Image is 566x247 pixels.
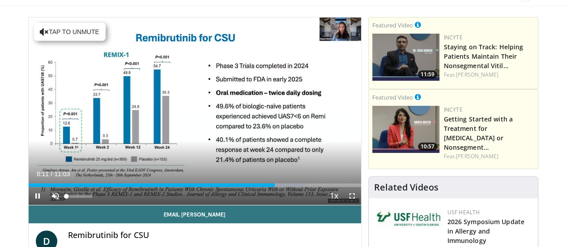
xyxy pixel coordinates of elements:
button: Pause [29,187,47,205]
a: Staying on Track: Helping Patients Maintain Their Nonsegmental Vitil… [444,43,523,70]
span: / [51,170,53,178]
div: Feat. [444,71,534,79]
img: e02a99de-beb8-4d69-a8cb-018b1ffb8f0c.png.150x105_q85_crop-smart_upscale.jpg [372,106,439,153]
div: Progress Bar [29,183,361,187]
span: 10:57 [418,143,437,151]
div: Feat. [444,152,534,160]
a: Incyte [444,34,463,41]
small: Featured Video [372,93,413,101]
button: Fullscreen [343,187,361,205]
button: Tap to unmute [34,23,106,41]
small: Featured Video [372,21,413,29]
a: Email [PERSON_NAME] [29,205,361,223]
a: 10:57 [372,106,439,153]
a: [PERSON_NAME] [456,152,498,160]
span: 11:03 [54,170,70,178]
span: 11:59 [418,70,437,78]
a: Getting Started with a Treatment for [MEDICAL_DATA] or Nonsegment… [444,115,513,152]
div: Volume Level [67,195,92,198]
a: [PERSON_NAME] [456,71,498,78]
button: Playback Rate [325,187,343,205]
img: 6ba8804a-8538-4002-95e7-a8f8012d4a11.png.150x105_q85_autocrop_double_scale_upscale_version-0.2.jpg [376,208,443,228]
a: USF Health [447,208,480,216]
h4: Related Videos [374,182,438,193]
h4: Remibrutinib for CSU [68,230,354,240]
span: 8:11 [37,170,49,178]
video-js: Video Player [29,17,361,205]
a: 11:59 [372,34,439,81]
button: Unmute [47,187,64,205]
img: fe0751a3-754b-4fa7-bfe3-852521745b57.png.150x105_q85_crop-smart_upscale.jpg [372,34,439,81]
a: Incyte [444,106,463,113]
a: 2026 Symposium Update in Allergy and Immunology [447,217,524,245]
